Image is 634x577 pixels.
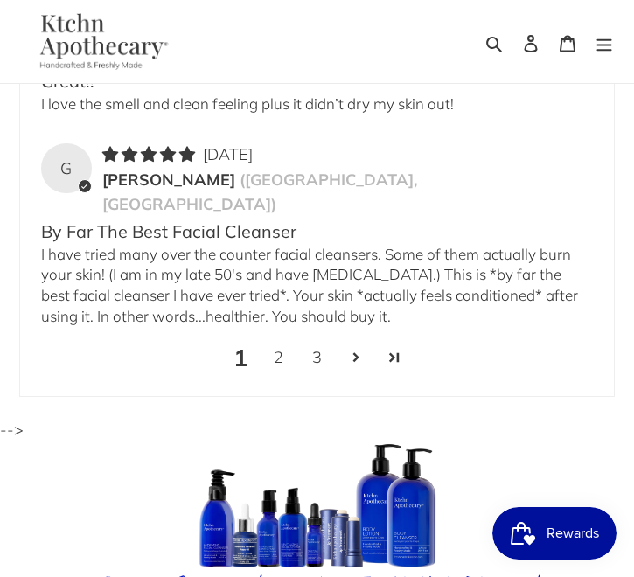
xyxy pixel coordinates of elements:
a: Page 2 [263,346,295,369]
b: By Far The Best Facial Cleanser [41,219,593,244]
a: Page 102 [379,345,410,370]
a: Page 2 [340,345,372,370]
p: I have tried many over the counter facial cleansers. Some of them actually burn your skin! (I am ... [41,244,593,327]
iframe: Button to open loyalty program pop-up [492,507,617,560]
span: 5 star review [102,144,199,164]
img: Ktchn Apothecary Kitchen Kitchn Skin Care Skincare Natural Organic Complete Collection Kit System [197,441,436,567]
a: Page 3 [302,346,333,369]
div: G [41,143,92,194]
span: [DATE] [203,144,253,164]
span: [PERSON_NAME] [102,170,235,190]
button: Menu [586,21,623,62]
p: I love the smell and clean feeling plus it didn’t dry my skin out! [41,94,593,115]
img: Ktchn Apothecary [19,13,181,70]
span: ([GEOGRAPHIC_DATA], [GEOGRAPHIC_DATA]) [102,170,417,214]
